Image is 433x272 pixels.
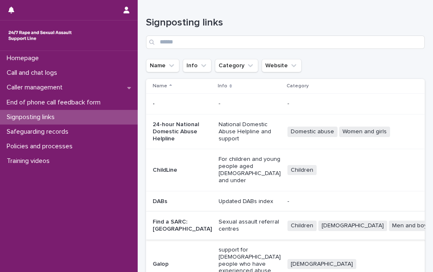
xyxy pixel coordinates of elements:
p: End of phone call feedback form [3,99,107,107]
p: National Domestic Abuse Helpline and support [219,121,281,142]
p: - [219,100,281,107]
p: 24-hour National Domestic Abuse Helpline [153,121,212,142]
button: Info [183,59,211,72]
h1: Signposting links [146,17,425,29]
button: Website [262,59,302,72]
p: For children and young people aged [DEMOGRAPHIC_DATA] and under [219,156,281,184]
span: [DEMOGRAPHIC_DATA] [287,259,356,269]
p: Training videos [3,157,56,165]
input: Search [146,36,425,49]
img: rhQMoQhaT3yELyF149Cw [7,27,73,44]
span: Children [287,221,317,231]
button: Name [146,59,179,72]
p: Info [218,81,227,91]
p: Policies and processes [3,142,79,150]
span: Children [287,165,317,175]
span: [DEMOGRAPHIC_DATA] [318,221,387,231]
p: Name [153,81,167,91]
p: Caller management [3,84,69,92]
span: Women and girls [339,127,390,137]
p: Homepage [3,54,45,62]
button: Category [215,59,258,72]
p: ChildLine [153,167,212,174]
p: Safeguarding records [3,128,75,136]
span: Domestic abuse [287,127,337,137]
p: Sexual assault referral centres [219,219,281,233]
p: Galop [153,261,212,268]
p: Signposting links [3,113,61,121]
p: Call and chat logs [3,69,64,77]
p: DABs [153,198,212,205]
p: Category [287,81,309,91]
p: Find a SARC: [GEOGRAPHIC_DATA] [153,219,212,233]
p: Updated DABs index [219,198,281,205]
p: - [153,100,212,107]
